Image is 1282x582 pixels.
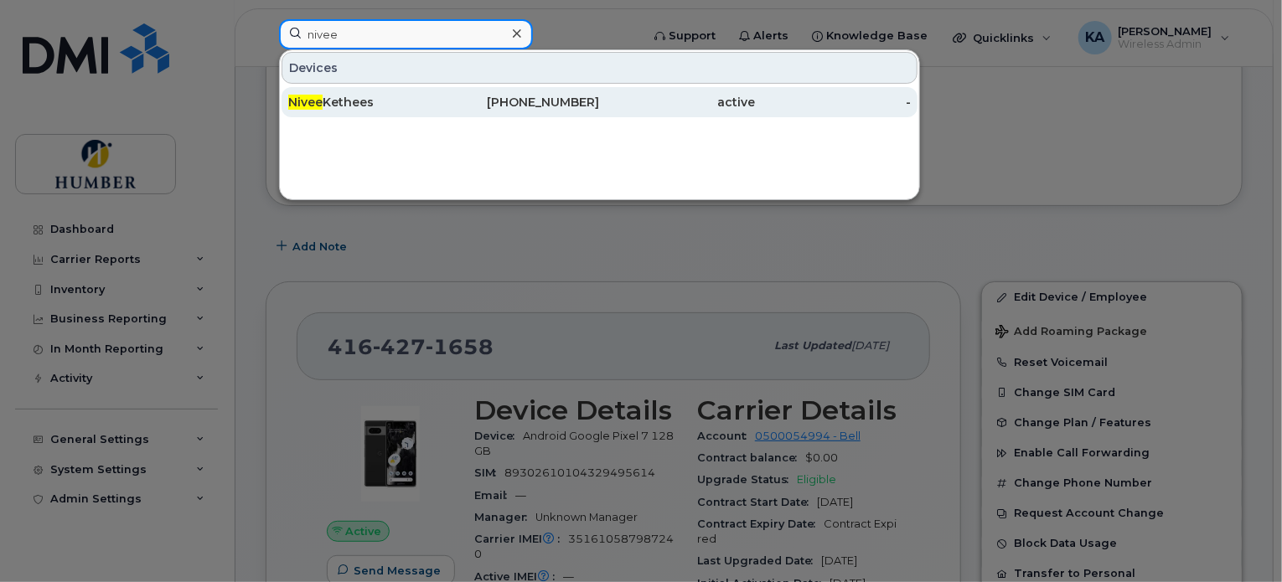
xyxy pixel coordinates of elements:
input: Find something... [279,19,533,49]
div: Kethees [288,94,444,111]
div: [PHONE_NUMBER] [444,94,600,111]
div: - [755,94,911,111]
div: Devices [282,52,918,84]
span: Nivee [288,95,323,110]
div: active [600,94,756,111]
a: NiveeKethees[PHONE_NUMBER]active- [282,87,918,117]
